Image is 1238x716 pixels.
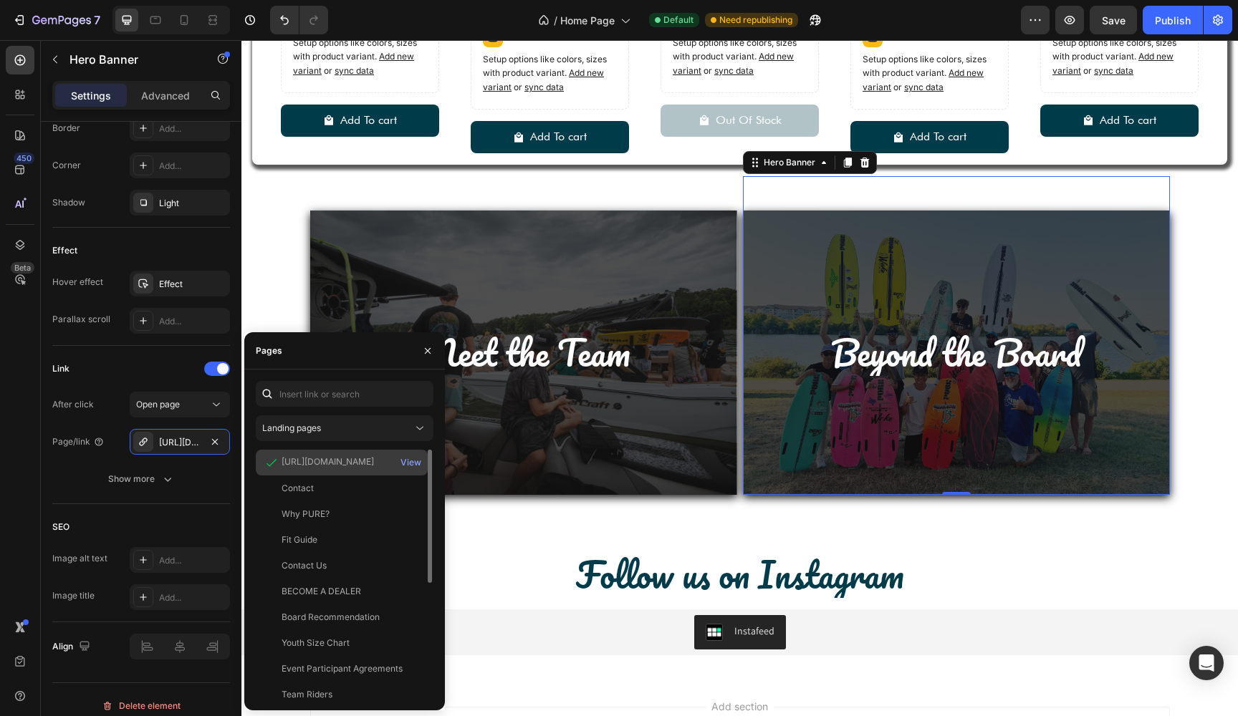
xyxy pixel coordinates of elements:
input: Insert link or search [256,381,433,407]
h2: Rich Text Editor. Editing area: main [502,290,929,336]
p: Hero Banner [69,51,191,68]
div: Add To cart [99,70,155,91]
div: Add To cart [858,70,915,91]
span: or [80,25,133,36]
h2: Meet the Team [69,290,496,336]
iframe: Design area [241,40,1238,716]
div: Background Image [69,170,496,455]
span: Home Page [560,13,615,28]
span: Add new variant [241,27,363,52]
span: sync data [473,25,512,36]
div: Show more [108,472,175,486]
button: Show more [52,466,230,492]
button: Instafeed [453,575,544,609]
span: or [650,42,702,52]
div: View [400,456,421,469]
span: or [460,25,512,36]
div: Background Image [502,170,929,455]
div: Team Riders [282,688,332,701]
div: After click [52,398,94,411]
div: Border [52,122,80,135]
div: Add... [159,554,226,567]
button: Out Of Stock [419,64,577,97]
p: Advanced [141,88,190,103]
span: or [840,25,892,36]
span: Need republishing [719,14,792,26]
button: Add To cart [609,81,767,113]
button: Landing pages [256,415,433,441]
div: Contact Us [282,559,327,572]
div: Undo/Redo [270,6,328,34]
div: 450 [14,153,34,164]
div: Light [159,197,226,210]
p: Setup options like colors, sizes with product variant. [241,13,375,54]
div: Instafeed [493,584,533,599]
div: Youth Size Chart [282,637,350,649]
div: Effect [159,278,226,291]
span: Open page [136,399,180,410]
span: Default [663,14,694,26]
p: Setup options like colors, sizes with product variant. [621,13,755,54]
p: 7 [94,11,100,29]
div: Align [52,637,93,657]
div: Add To cart [668,87,725,107]
div: Corner [52,159,81,172]
div: Open Intercom Messenger [1189,646,1224,680]
div: Beta [11,262,34,274]
button: Open page [130,392,230,417]
button: Add To cart [39,64,198,97]
div: Add To cart [289,87,345,107]
div: Board Recommendation [282,611,380,624]
div: Parallax scroll [52,313,110,326]
span: / [554,13,557,28]
span: Save [1102,14,1126,26]
div: Publish [1155,13,1191,28]
button: Save [1090,6,1137,34]
div: Why PURE? [282,508,330,521]
div: Out Of Stock [474,70,540,91]
div: Contact [282,482,314,495]
span: Landing pages [262,422,321,433]
div: Fit Guide [282,533,317,546]
div: Add... [159,591,226,604]
div: [URL][DOMAIN_NAME] [282,455,374,468]
button: Publish [1143,6,1203,34]
button: Add To cart [229,81,388,113]
p: Settings [71,88,111,103]
span: Add section [464,659,532,674]
div: Shadow [52,196,85,209]
div: [URL][DOMAIN_NAME] [159,436,201,449]
div: Image title [52,589,95,602]
div: Image alt text [52,552,107,565]
div: SEO [52,521,69,533]
div: Delete element [102,697,181,715]
span: sync data [663,42,702,52]
span: sync data [93,25,133,36]
p: Beyond the Board [503,291,927,334]
div: Hover effect [52,276,103,289]
span: sync data [853,25,892,36]
div: Add... [159,315,226,328]
div: Overlay [69,170,496,455]
div: Add... [159,160,226,173]
button: View [400,453,422,473]
div: Link [52,362,69,375]
div: Event Participant Agreements [282,662,403,675]
div: Page/link [52,435,105,448]
div: BECOME A DEALER [282,585,361,598]
div: Effect [52,244,77,257]
button: Add To cart [799,64,957,97]
button: 7 [6,6,107,34]
span: Add new variant [621,27,742,52]
div: Overlay [502,170,929,455]
span: or [270,42,322,52]
img: instafeed.png [464,584,481,601]
div: Hero Banner [519,116,577,129]
div: Add... [159,122,226,135]
div: Pages [256,344,282,357]
span: sync data [283,42,322,52]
